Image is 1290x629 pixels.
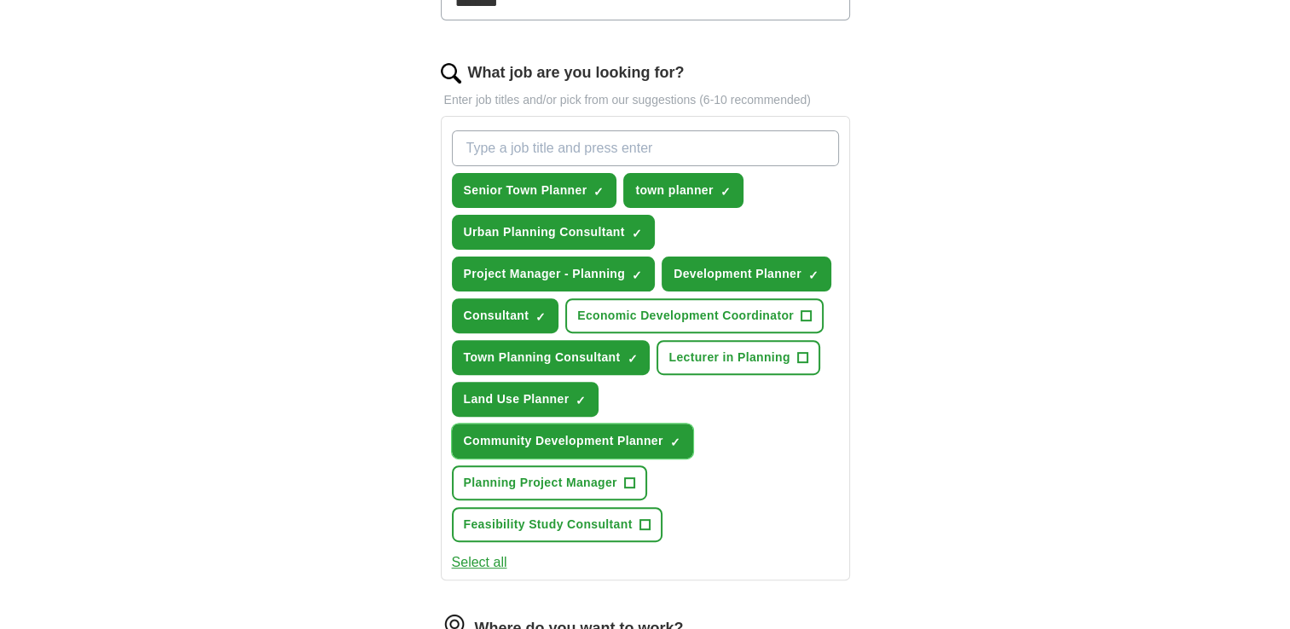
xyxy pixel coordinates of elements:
button: Lecturer in Planning [657,340,819,375]
button: Feasibility Study Consultant [452,507,662,542]
span: Consultant [464,307,529,325]
input: Type a job title and press enter [452,130,839,166]
button: Select all [452,552,507,573]
span: ✓ [535,310,546,324]
span: Land Use Planner [464,390,570,408]
button: Senior Town Planner✓ [452,173,617,208]
span: town planner [635,182,713,199]
span: Feasibility Study Consultant [464,516,633,534]
button: Planning Project Manager [452,465,647,500]
button: Consultant✓ [452,298,559,333]
button: Project Manager - Planning✓ [452,257,656,291]
span: ✓ [627,352,637,366]
p: Enter job titles and/or pick from our suggestions (6-10 recommended) [441,91,850,109]
button: town planner✓ [623,173,743,208]
span: ✓ [632,268,642,282]
button: Community Development Planner✓ [452,424,693,459]
span: ✓ [576,394,586,407]
span: Town Planning Consultant [464,349,621,366]
span: Economic Development Coordinator [577,307,794,325]
span: Lecturer in Planning [668,349,790,366]
button: Land Use Planner✓ [452,382,599,417]
span: ✓ [720,185,731,199]
span: ✓ [670,436,680,449]
button: Development Planner✓ [662,257,831,291]
span: Planning Project Manager [464,474,617,492]
span: Community Development Planner [464,432,663,450]
button: Urban Planning Consultant✓ [452,215,655,250]
span: Project Manager - Planning [464,265,626,283]
span: Development Planner [674,265,801,283]
button: Economic Development Coordinator [565,298,824,333]
span: Urban Planning Consultant [464,223,625,241]
span: Senior Town Planner [464,182,587,199]
button: Town Planning Consultant✓ [452,340,651,375]
span: ✓ [632,227,642,240]
label: What job are you looking for? [468,61,685,84]
span: ✓ [593,185,604,199]
span: ✓ [808,268,819,282]
img: search.png [441,63,461,84]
